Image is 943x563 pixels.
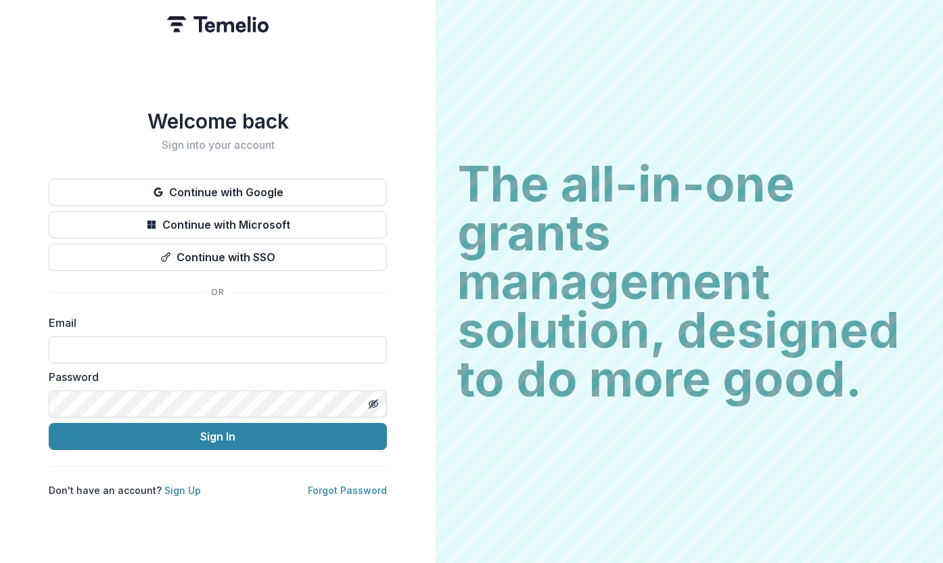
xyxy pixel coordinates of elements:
[308,485,387,496] a: Forgot Password
[49,211,387,238] button: Continue with Microsoft
[49,315,379,331] label: Email
[49,423,387,450] button: Sign In
[49,369,379,385] label: Password
[164,485,201,496] a: Sign Up
[49,244,387,271] button: Continue with SSO
[49,483,201,497] p: Don't have an account?
[49,109,387,133] h1: Welcome back
[167,16,269,32] img: Temelio
[363,393,384,415] button: Toggle password visibility
[49,139,387,152] h2: Sign into your account
[49,179,387,206] button: Continue with Google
